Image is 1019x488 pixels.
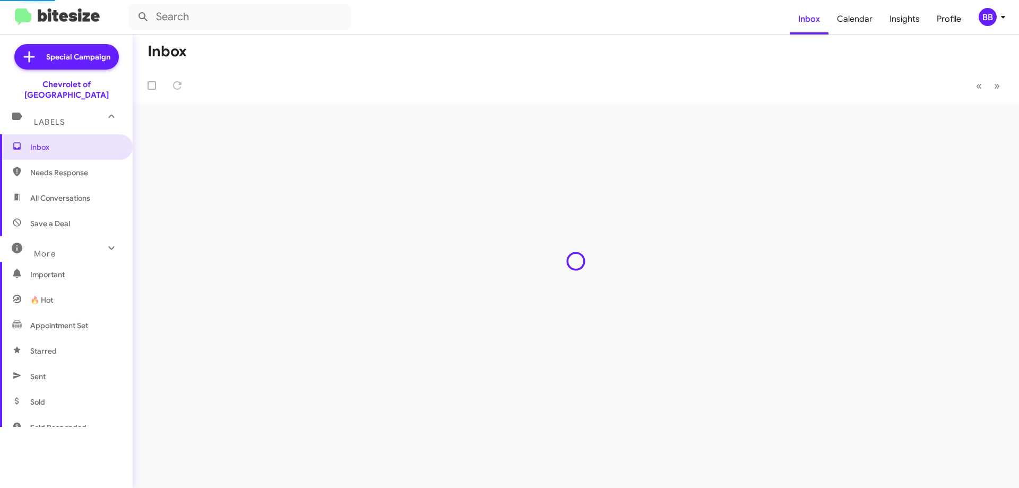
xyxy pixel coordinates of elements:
span: Sold [30,397,45,407]
a: Calendar [828,4,881,35]
button: Previous [970,75,988,97]
a: Inbox [790,4,828,35]
a: Special Campaign [14,44,119,70]
span: Starred [30,346,57,356]
span: Appointment Set [30,320,88,331]
a: Insights [881,4,928,35]
span: Needs Response [30,167,120,178]
span: « [976,79,982,92]
input: Search [128,4,351,30]
button: Next [988,75,1006,97]
div: BB [979,8,997,26]
span: All Conversations [30,193,90,203]
h1: Inbox [148,43,187,60]
span: » [994,79,1000,92]
span: Important [30,269,120,280]
span: Inbox [30,142,120,152]
span: 🔥 Hot [30,295,53,305]
span: Labels [34,117,65,127]
span: Sent [30,371,46,382]
a: Profile [928,4,970,35]
span: Sold Responded [30,422,87,433]
span: More [34,249,56,259]
button: BB [970,8,1007,26]
span: Special Campaign [46,52,110,62]
nav: Page navigation example [970,75,1006,97]
span: Save a Deal [30,218,70,229]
